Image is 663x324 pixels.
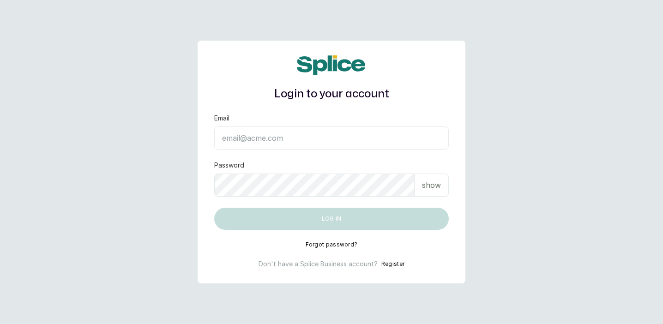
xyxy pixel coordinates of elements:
[306,241,358,248] button: Forgot password?
[214,208,449,230] button: Log in
[214,126,449,150] input: email@acme.com
[214,114,229,123] label: Email
[259,259,378,269] p: Don't have a Splice Business account?
[422,180,441,191] p: show
[214,86,449,102] h1: Login to your account
[381,259,404,269] button: Register
[214,161,244,170] label: Password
